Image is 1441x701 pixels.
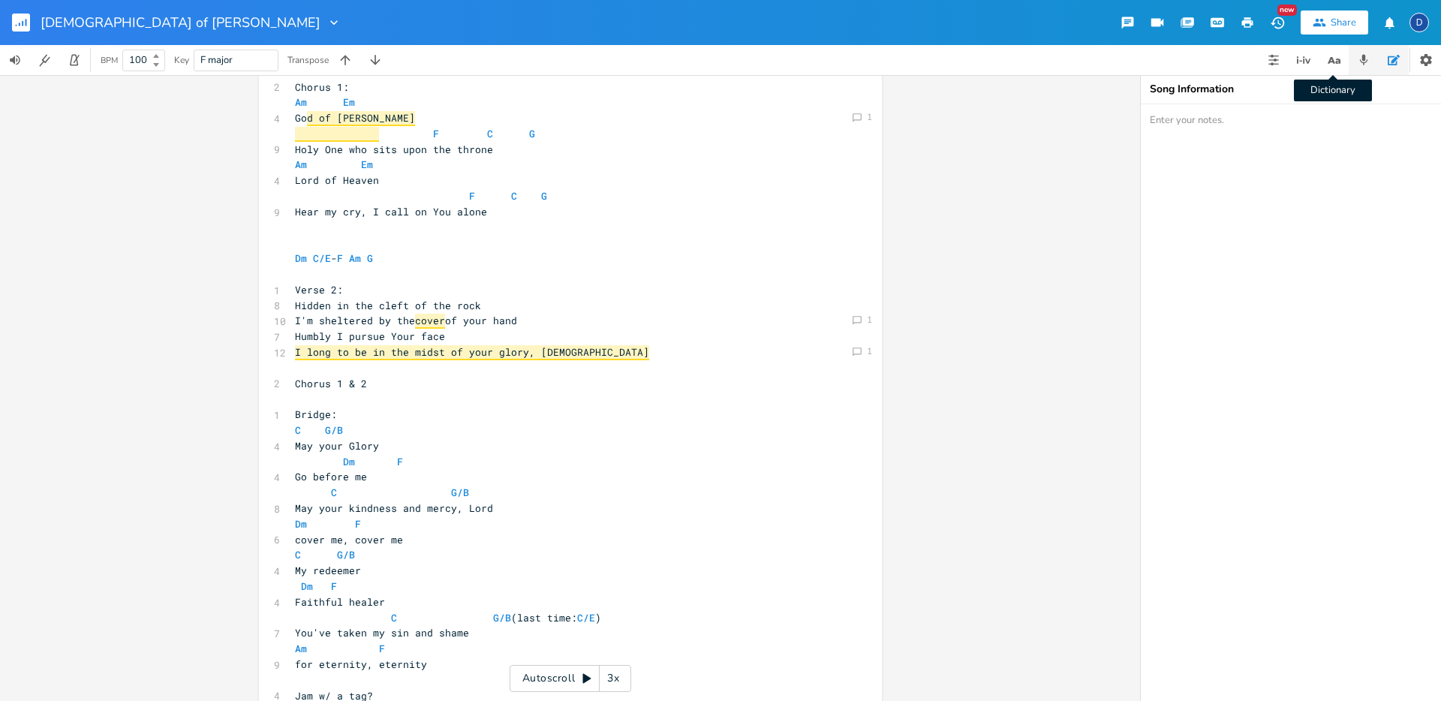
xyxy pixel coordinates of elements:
div: David Jones [1409,13,1429,32]
div: 3x [600,665,627,692]
span: F [397,455,403,468]
span: F [355,517,361,531]
div: Song Information [1150,84,1432,95]
span: C [295,423,301,437]
span: C/E [313,251,331,265]
button: D [1409,5,1429,40]
span: Go before me [295,470,367,483]
span: G [367,251,373,265]
span: Lord of Heaven [295,173,379,187]
span: F [337,251,343,265]
div: New [1277,5,1297,16]
span: F [469,189,475,203]
span: F [331,579,337,593]
span: Dm [301,579,313,593]
span: My redeemer [295,564,361,577]
span: C [295,548,301,561]
span: C/E [577,611,595,624]
span: I'm sheltered by the of your hand [295,314,517,327]
button: New [1262,9,1292,36]
span: Chorus 1 & 2 [295,377,367,390]
span: Humbly I pursue Your face [295,329,445,343]
div: BPM [101,56,118,65]
div: 1 [867,315,872,324]
span: Hidden in the cleft of the rock [295,299,481,312]
span: Dm [295,517,307,531]
span: Am [295,642,307,655]
span: F [433,127,439,140]
span: You've taken my sin and shame [295,626,469,639]
span: F [379,642,385,655]
span: - [295,251,373,265]
span: C [487,127,493,140]
span: May your kindness and mercy, Lord [295,501,493,515]
span: G/B [337,548,355,561]
span: Holy One who sits upon the throne [295,143,493,156]
span: Em [343,95,355,109]
div: Share [1331,16,1356,29]
div: Autoscroll [510,665,631,692]
div: 1 [867,113,872,122]
span: for eternity, eternity [295,657,427,671]
span: C [511,189,517,203]
span: Hear my cry, I call on You alone [295,205,487,218]
div: Key [174,56,189,65]
span: Am [295,158,307,171]
span: [DEMOGRAPHIC_DATA] of [PERSON_NAME] [41,16,320,29]
span: Bridge: [295,408,337,421]
span: Faithful healer [295,595,385,609]
span: G/B [451,486,469,499]
span: I long to be in the midst of your glory, [DEMOGRAPHIC_DATA] [295,345,649,360]
span: Go [295,111,415,125]
span: G [529,127,535,140]
span: Dm [295,251,307,265]
div: 1 [867,347,872,356]
span: Am [295,95,307,109]
span: G [541,189,547,203]
span: cover [415,314,445,329]
button: Dictionary [1319,45,1349,75]
span: G/B [493,611,511,624]
span: Am [349,251,361,265]
span: May your Glory [295,439,379,453]
span: C [331,486,337,499]
span: (last time: ) [295,611,601,624]
span: Verse 2: [295,283,343,296]
span: Chorus 1: [295,80,349,94]
span: Em [361,158,373,171]
span: G/B [325,423,343,437]
div: Transpose [287,56,329,65]
span: Dm [343,455,355,468]
span: d of [PERSON_NAME] [307,111,415,126]
span: cover me, cover me [295,533,403,546]
span: F major [200,53,233,67]
span: C [391,611,397,624]
button: Share [1301,11,1368,35]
